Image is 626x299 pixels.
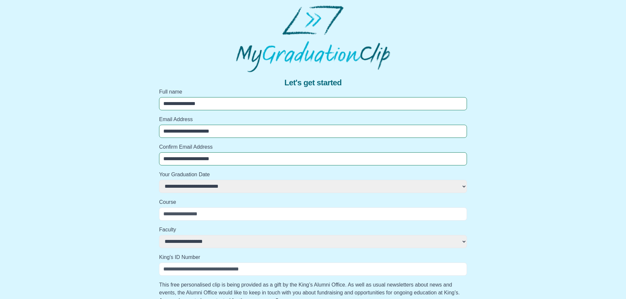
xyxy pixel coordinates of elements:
[159,198,467,206] label: Course
[159,226,467,234] label: Faculty
[159,143,467,151] label: Confirm Email Address
[159,253,467,261] label: King's ID Number
[284,77,341,88] span: Let's get started
[159,116,467,123] label: Email Address
[236,5,390,72] img: MyGraduationClip
[159,88,467,96] label: Full name
[159,171,467,179] label: Your Graduation Date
